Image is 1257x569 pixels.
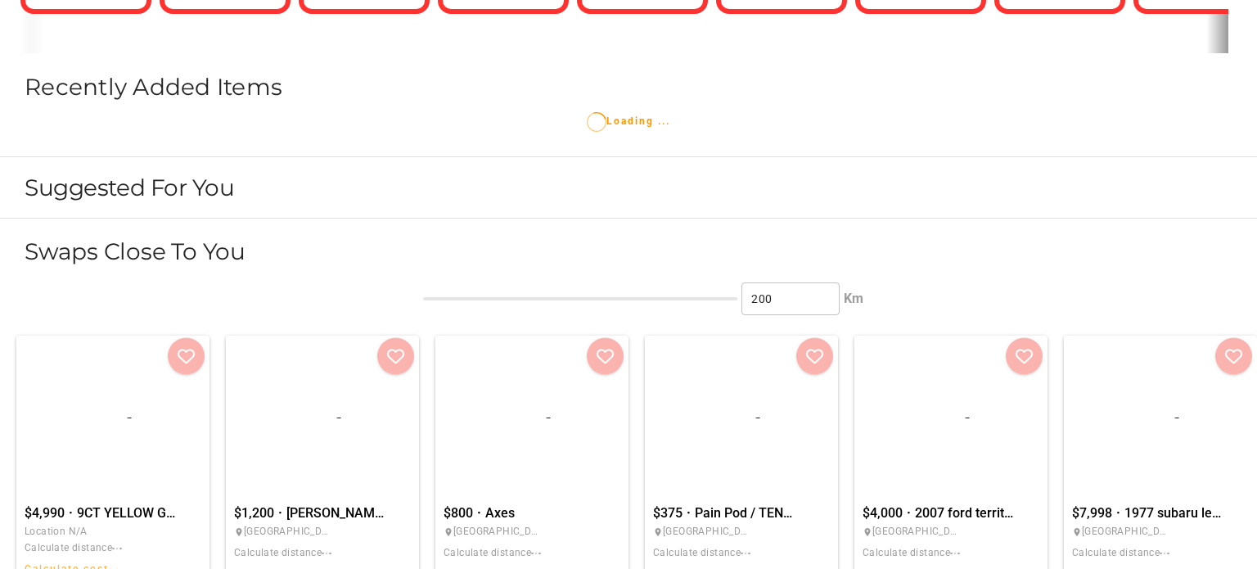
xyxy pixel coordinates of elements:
span: Recently Added Items [25,73,282,101]
div: Calculate distance [444,544,542,561]
span: Location N/A [25,526,88,537]
div: 2007 ford territory [854,336,1047,499]
div: Calculate distance [234,544,332,561]
div: 1977 subaru leone [1064,336,1257,499]
span: · [907,504,911,523]
span: · [278,504,282,523]
i: place [863,527,872,537]
span: · [687,504,691,523]
i: place [444,527,453,537]
span: [PERSON_NAME] ring [286,507,389,520]
span: $4,000 [863,507,903,520]
span: 1977 subaru leone [1124,507,1227,520]
span: $7,998 [1072,507,1112,520]
span: Axes [485,507,588,520]
h1: Suggested For You [25,174,1257,201]
span: [GEOGRAPHIC_DATA], [GEOGRAPHIC_DATA] [863,523,961,540]
span: · [69,504,73,523]
span: Loading ... [587,115,670,127]
span: [GEOGRAPHIC_DATA], [GEOGRAPHIC_DATA] [653,523,751,540]
span: $800 [444,507,473,520]
div: Calculate distance [863,544,961,561]
h2: Swaps Close To You [25,237,1257,265]
div: Calculate distance [25,540,122,556]
i: place [1072,527,1082,537]
span: · [1116,504,1120,523]
div: Calculate distance [1072,544,1170,561]
span: [GEOGRAPHIC_DATA], [GEOGRAPHIC_DATA] [1072,523,1170,540]
div: Km [844,289,863,309]
span: [GEOGRAPHIC_DATA], [GEOGRAPHIC_DATA] [234,523,332,540]
span: · [477,504,481,523]
div: Calculate distance [653,544,751,561]
div: Dimond ring [226,336,419,499]
span: Pain Pod / TENS / Massager / Pain relief [695,507,797,520]
i: place [234,527,244,537]
span: $4,990 [25,507,65,520]
div: Axes [435,336,628,499]
span: 2007 ford territory [915,507,1017,520]
i: place [653,527,663,537]
span: $1,200 [234,507,274,520]
span: [GEOGRAPHIC_DATA], [GEOGRAPHIC_DATA] [444,523,542,540]
div: 9CT YELLOW GOLD WITH VALUATION [16,336,209,499]
div: Pain Pod / TENS / Massager / Pain relief [645,336,838,499]
span: $375 [653,507,683,520]
span: 9CT YELLOW GOLD WITH VALUATION [77,507,179,520]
